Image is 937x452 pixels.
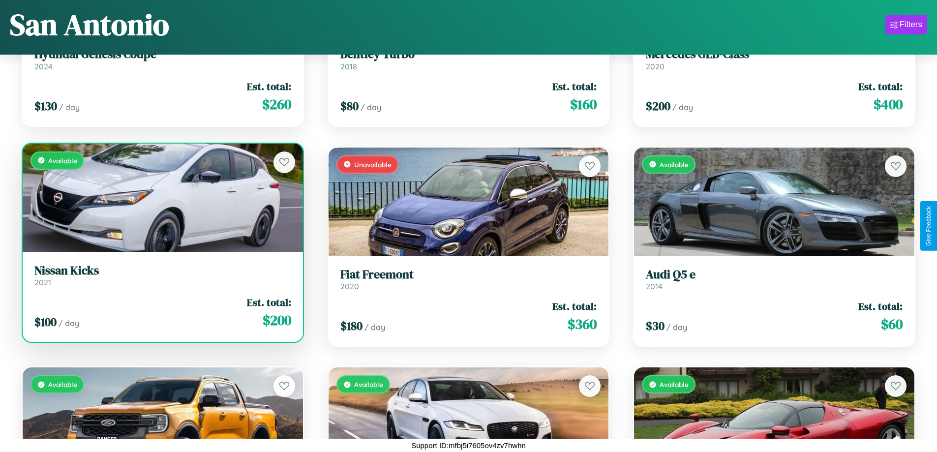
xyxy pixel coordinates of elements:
a: Fiat Freemont2020 [340,268,597,292]
span: Available [660,380,689,389]
span: / day [59,318,79,328]
span: 2020 [340,281,359,291]
h3: Bentley Turbo [340,47,597,61]
h3: Audi Q5 e [646,268,903,282]
span: Est. total: [552,299,597,313]
span: 2021 [34,277,51,287]
span: Est. total: [858,79,903,93]
span: $ 180 [340,318,363,334]
span: / day [361,102,381,112]
span: Est. total: [552,79,597,93]
h3: Nissan Kicks [34,264,291,278]
span: Unavailable [354,160,392,169]
span: $ 30 [646,318,665,334]
span: 2014 [646,281,663,291]
span: 2024 [34,61,53,71]
span: $ 160 [570,94,597,114]
a: Audi Q5 e2014 [646,268,903,292]
span: / day [666,322,687,332]
h3: Mercedes GLB-Class [646,47,903,61]
button: Filters [885,15,927,34]
a: Mercedes GLB-Class2020 [646,47,903,71]
span: Est. total: [858,299,903,313]
span: / day [59,102,80,112]
span: $ 130 [34,98,57,114]
span: 2018 [340,61,357,71]
h3: Hyundai Genesis Coupe [34,47,291,61]
h1: San Antonio [10,4,169,45]
span: $ 80 [340,98,359,114]
span: $ 260 [262,94,291,114]
a: Bentley Turbo2018 [340,47,597,71]
span: Est. total: [247,295,291,309]
span: / day [364,322,385,332]
a: Hyundai Genesis Coupe2024 [34,47,291,71]
span: $ 100 [34,314,57,330]
div: Filters [900,20,922,30]
span: / day [672,102,693,112]
span: Est. total: [247,79,291,93]
a: Nissan Kicks2021 [34,264,291,288]
span: $ 200 [646,98,670,114]
h3: Fiat Freemont [340,268,597,282]
span: $ 360 [568,314,597,334]
span: $ 200 [263,310,291,330]
span: Available [660,160,689,169]
span: Available [354,380,383,389]
span: Available [48,156,77,165]
span: Available [48,380,77,389]
span: 2020 [646,61,665,71]
p: Support ID: mfbj5i7605ov4zv7hwhn [411,439,526,452]
div: Give Feedback [925,206,932,246]
span: $ 60 [881,314,903,334]
span: $ 400 [874,94,903,114]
